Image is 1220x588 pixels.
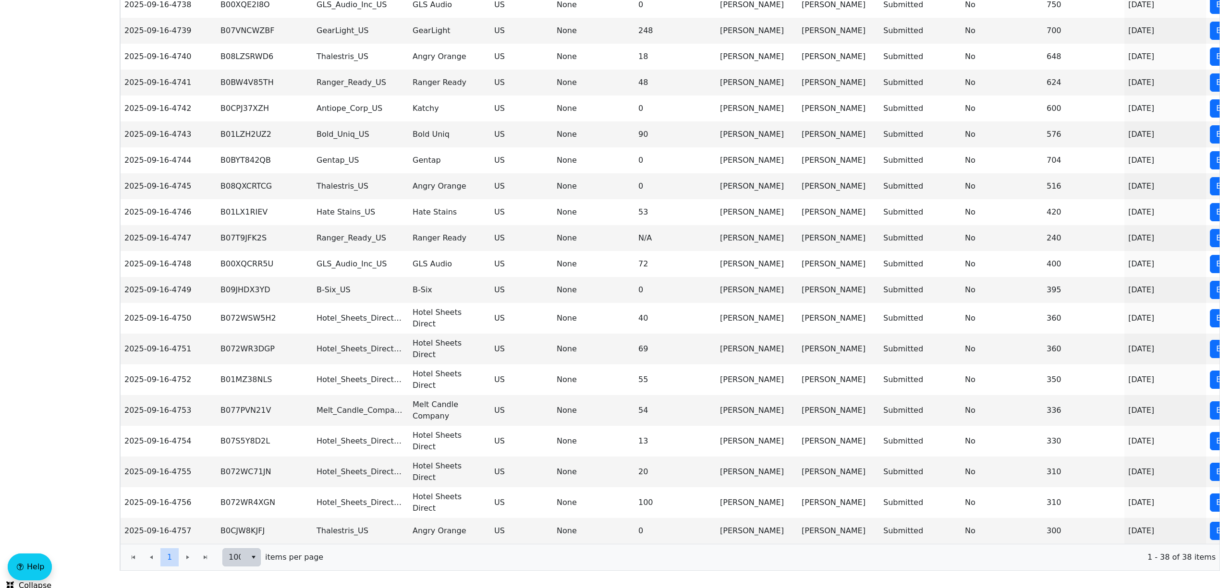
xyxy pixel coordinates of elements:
td: B09JHDX3YD [217,277,313,303]
td: None [553,44,634,70]
td: [PERSON_NAME] [716,44,798,70]
td: 2025-09-16-4748 [121,251,217,277]
td: [PERSON_NAME] [798,251,879,277]
td: 2025-09-16-4751 [121,334,217,364]
td: B07T9JFK2S [217,225,313,251]
td: 310 [1043,456,1124,487]
td: Submitted [879,44,961,70]
td: Angry Orange [409,518,490,544]
td: 576 [1043,121,1124,147]
td: B0CPJ37XZH [217,96,313,121]
td: [DATE] [1124,518,1206,544]
td: Submitted [879,147,961,173]
td: Submitted [879,121,961,147]
td: US [490,44,553,70]
td: Hotel_Sheets_Direct_US [313,487,409,518]
td: [DATE] [1124,18,1206,44]
td: [DATE] [1124,487,1206,518]
td: 350 [1043,364,1124,395]
td: [PERSON_NAME] [716,199,798,225]
td: [DATE] [1124,364,1206,395]
td: US [490,456,553,487]
td: [DATE] [1124,456,1206,487]
td: [PERSON_NAME] [798,199,879,225]
td: US [490,487,553,518]
td: GearLight [409,18,490,44]
td: 336 [1043,395,1124,426]
td: 2025-09-16-4750 [121,303,217,334]
td: 18 [634,44,716,70]
td: No [961,173,1043,199]
td: B0CJW8KJFJ [217,518,313,544]
td: US [490,199,553,225]
td: [PERSON_NAME] [798,96,879,121]
td: [PERSON_NAME] [798,277,879,303]
td: 48 [634,70,716,96]
td: None [553,518,634,544]
td: Hotel Sheets Direct [409,364,490,395]
span: Help [27,561,44,573]
td: 69 [634,334,716,364]
td: US [490,518,553,544]
td: B072WC71JN [217,456,313,487]
td: [PERSON_NAME] [716,364,798,395]
td: [DATE] [1124,251,1206,277]
td: 2025-09-16-4752 [121,364,217,395]
td: US [490,303,553,334]
td: No [961,18,1043,44]
td: Ranger_Ready_US [313,225,409,251]
td: 100 [634,487,716,518]
td: 395 [1043,277,1124,303]
td: B01LZH2UZ2 [217,121,313,147]
td: GLS_Audio_Inc_US [313,251,409,277]
td: US [490,426,553,456]
td: Submitted [879,173,961,199]
td: None [553,456,634,487]
td: [PERSON_NAME] [716,173,798,199]
td: 0 [634,277,716,303]
button: Page 1 [160,548,179,566]
td: No [961,251,1043,277]
td: Melt_Candle_Company_US [313,395,409,426]
td: [DATE] [1124,303,1206,334]
td: [PERSON_NAME] [798,173,879,199]
span: items per page [265,552,323,563]
td: [PERSON_NAME] [716,487,798,518]
td: [DATE] [1124,199,1206,225]
td: Submitted [879,303,961,334]
td: No [961,364,1043,395]
td: [PERSON_NAME] [798,70,879,96]
td: 2025-09-16-4742 [121,96,217,121]
td: 0 [634,96,716,121]
td: No [961,303,1043,334]
td: None [553,395,634,426]
td: 53 [634,199,716,225]
td: 330 [1043,426,1124,456]
td: 360 [1043,303,1124,334]
td: 2025-09-16-4739 [121,18,217,44]
td: 20 [634,456,716,487]
td: Hotel Sheets Direct [409,303,490,334]
td: [PERSON_NAME] [716,395,798,426]
td: Submitted [879,225,961,251]
td: Submitted [879,96,961,121]
td: 2025-09-16-4755 [121,456,217,487]
td: US [490,225,553,251]
td: None [553,225,634,251]
td: 2025-09-16-4740 [121,44,217,70]
td: [DATE] [1124,44,1206,70]
td: [PERSON_NAME] [716,251,798,277]
td: 2025-09-16-4747 [121,225,217,251]
span: Page size [222,548,261,566]
td: [DATE] [1124,96,1206,121]
td: Hotel Sheets Direct [409,487,490,518]
td: [PERSON_NAME] [716,18,798,44]
td: B01LX1RIEV [217,199,313,225]
td: Hotel_Sheets_Direct_US [313,456,409,487]
td: 600 [1043,96,1124,121]
td: 90 [634,121,716,147]
td: No [961,426,1043,456]
td: 300 [1043,518,1124,544]
td: 0 [634,173,716,199]
td: No [961,121,1043,147]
